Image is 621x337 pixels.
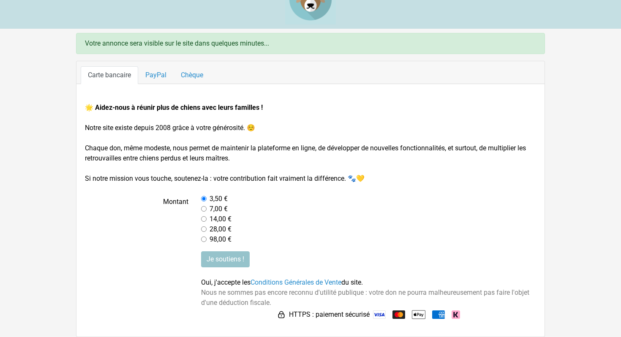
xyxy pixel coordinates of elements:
[201,278,363,286] span: Oui, j'accepte les du site.
[412,308,425,321] img: Apple Pay
[210,204,228,214] label: 7,00 €
[210,224,232,234] label: 28,00 €
[81,66,138,84] a: Carte bancaire
[85,103,263,111] strong: 🌟 Aidez-nous à réunir plus de chiens avec leurs familles !
[251,278,341,286] a: Conditions Générales de Vente
[138,66,174,84] a: PayPal
[76,33,545,54] div: Votre annonce sera visible sur le site dans quelques minutes...
[452,310,460,319] img: Klarna
[210,234,232,245] label: 98,00 €
[79,194,195,245] label: Montant
[210,194,228,204] label: 3,50 €
[289,310,370,320] span: HTTPS : paiement sécurisé
[201,251,250,267] input: Je soutiens !
[85,103,536,321] form: Notre site existe depuis 2008 grâce à votre générosité. ☺️ Chaque don, même modeste, nous permet ...
[210,214,232,224] label: 14,00 €
[373,310,386,319] img: Visa
[174,66,210,84] a: Chèque
[432,310,445,319] img: American Express
[277,310,286,319] img: HTTPS : paiement sécurisé
[201,288,529,307] span: Nous ne sommes pas encore reconnu d'utilité publique : votre don ne pourra malheureusement pas fa...
[392,310,405,319] img: Mastercard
